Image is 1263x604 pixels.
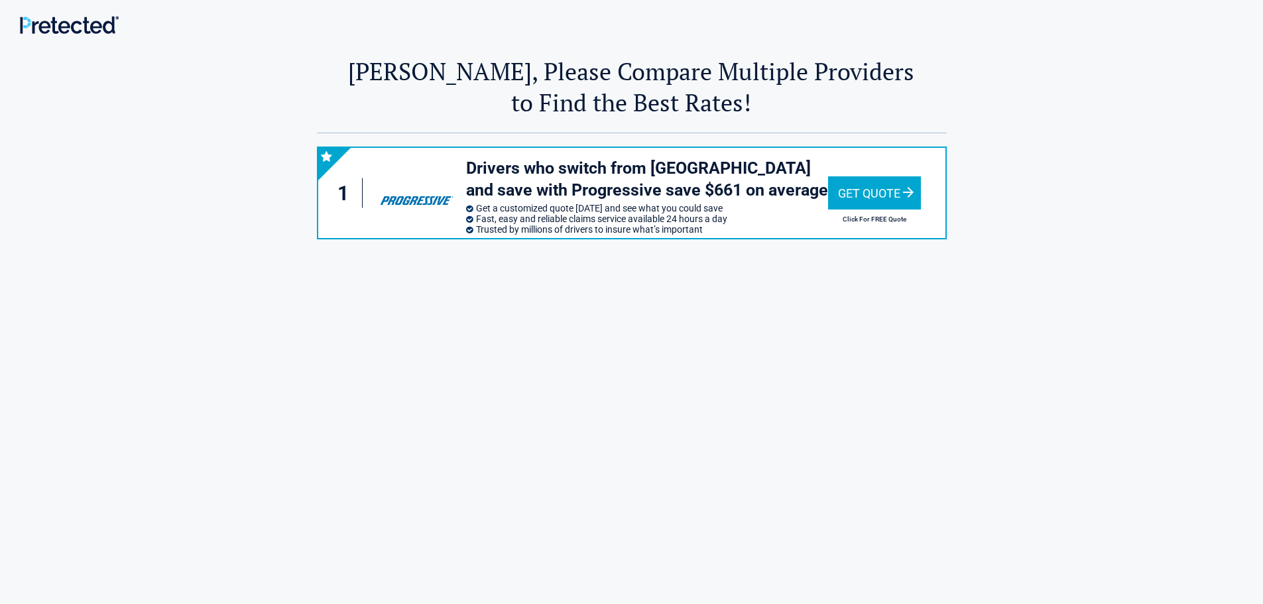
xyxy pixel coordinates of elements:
[828,215,921,223] h2: Click For FREE Quote
[828,176,921,210] div: Get Quote
[331,178,363,208] div: 1
[466,158,828,201] h3: Drivers who switch from [GEOGRAPHIC_DATA] and save with Progressive save $661 on average
[466,224,828,235] li: Trusted by millions of drivers to insure what’s important
[317,56,947,118] h2: [PERSON_NAME], Please Compare Multiple Providers to Find the Best Rates!
[20,16,119,34] img: Main Logo
[466,203,828,213] li: Get a customized quote [DATE] and see what you could save
[374,172,459,213] img: progressive's logo
[466,213,828,224] li: Fast, easy and reliable claims service available 24 hours a day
